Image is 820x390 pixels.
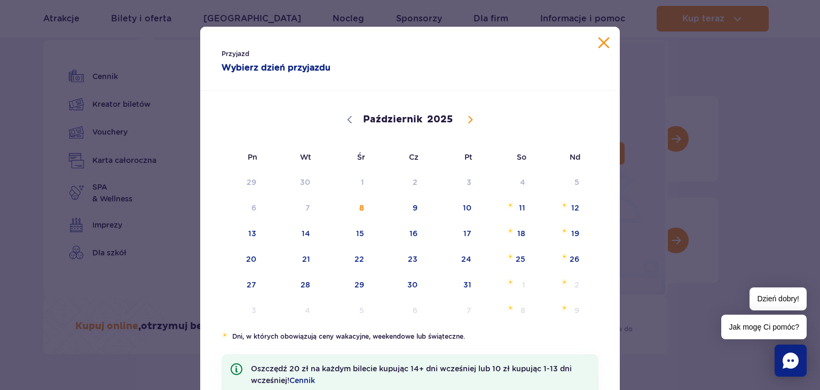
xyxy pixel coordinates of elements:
[534,298,588,323] span: Listopad 9, 2025
[211,196,265,220] span: Październik 6, 2025
[534,272,588,297] span: Listopad 2, 2025
[534,247,588,271] span: Październik 26, 2025
[289,376,315,385] a: Cennik
[211,247,265,271] span: Październik 20, 2025
[534,221,588,246] span: Październik 19, 2025
[319,221,373,246] span: Październik 15, 2025
[319,170,373,194] span: Październik 1, 2025
[211,221,265,246] span: Październik 13, 2025
[265,170,319,194] span: Wrzesień 30, 2025
[373,247,427,271] span: Październik 23, 2025
[426,145,480,169] span: Pt
[750,287,807,310] span: Dzień dobry!
[373,145,427,169] span: Cz
[373,221,427,246] span: Październik 16, 2025
[373,272,427,297] span: Październik 30, 2025
[480,272,534,297] span: Listopad 1, 2025
[480,196,534,220] span: Październik 11, 2025
[775,345,807,377] div: Chat
[319,298,373,323] span: Listopad 5, 2025
[211,145,265,169] span: Pn
[319,247,373,271] span: Październik 22, 2025
[598,37,609,48] button: Zamknij kalendarz
[426,170,480,194] span: Październik 3, 2025
[265,272,319,297] span: Październik 28, 2025
[426,196,480,220] span: Październik 10, 2025
[426,221,480,246] span: Październik 17, 2025
[211,170,265,194] span: Wrzesień 29, 2025
[534,170,588,194] span: Październik 5, 2025
[265,247,319,271] span: Październik 21, 2025
[480,221,534,246] span: Październik 18, 2025
[480,298,534,323] span: Listopad 8, 2025
[211,272,265,297] span: Październik 27, 2025
[426,272,480,297] span: Październik 31, 2025
[222,332,598,341] li: Dni, w których obowiązują ceny wakacyjne, weekendowe lub świąteczne.
[265,145,319,169] span: Wt
[373,196,427,220] span: Październik 9, 2025
[534,196,588,220] span: Październik 12, 2025
[265,298,319,323] span: Listopad 4, 2025
[426,247,480,271] span: Październik 24, 2025
[265,221,319,246] span: Październik 14, 2025
[222,49,389,59] span: Przyjazd
[373,170,427,194] span: Październik 2, 2025
[319,272,373,297] span: Październik 29, 2025
[534,145,588,169] span: Nd
[480,145,534,169] span: So
[319,196,373,220] span: Październik 8, 2025
[426,298,480,323] span: Listopad 7, 2025
[480,170,534,194] span: Październik 4, 2025
[721,315,807,339] span: Jak mogę Ci pomóc?
[211,298,265,323] span: Listopad 3, 2025
[222,61,389,74] strong: Wybierz dzień przyjazdu
[480,247,534,271] span: Październik 25, 2025
[319,145,373,169] span: Śr
[373,298,427,323] span: Listopad 6, 2025
[265,196,319,220] span: Październik 7, 2025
